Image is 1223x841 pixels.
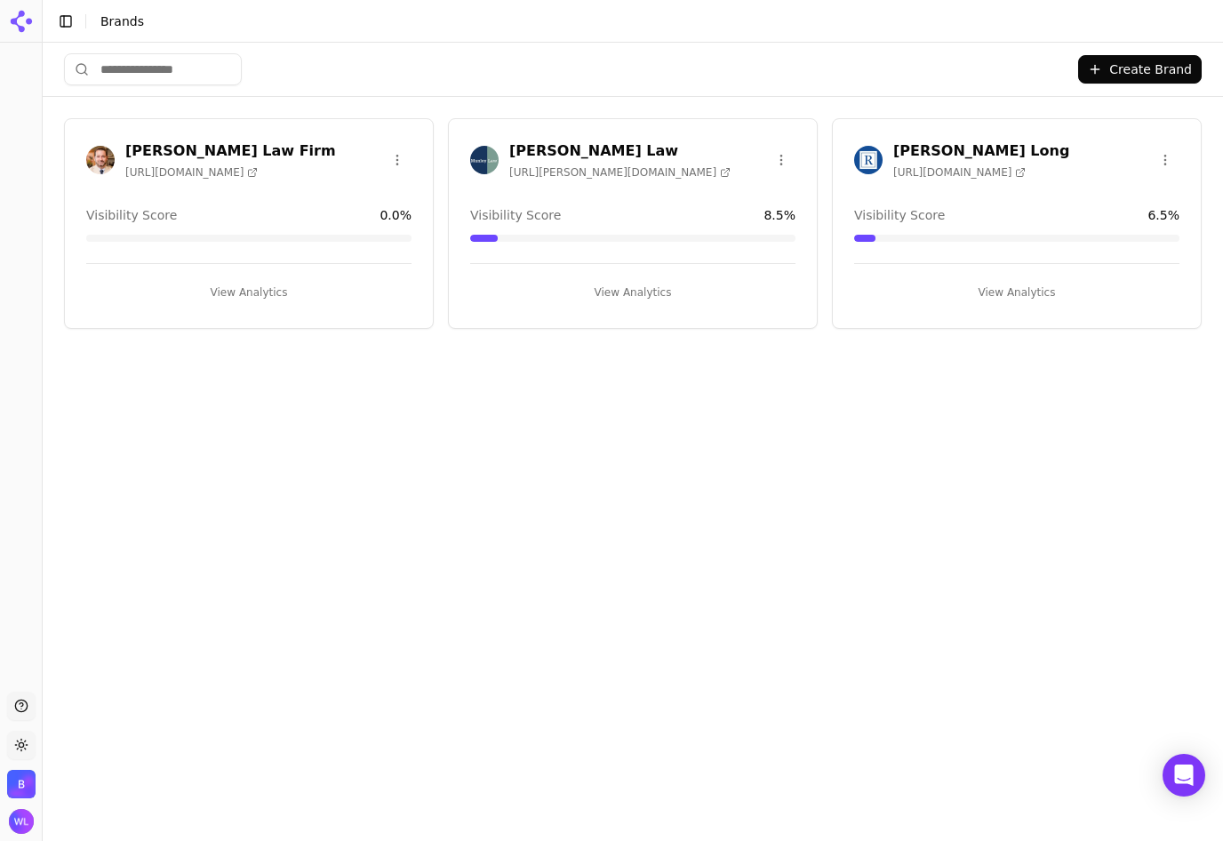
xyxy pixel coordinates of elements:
span: 8.5 % [763,206,795,224]
span: Visibility Score [854,206,945,224]
button: View Analytics [854,278,1179,307]
div: Open Intercom Messenger [1163,754,1205,797]
button: View Analytics [86,278,412,307]
img: Bob Agency [7,770,36,798]
img: Munley Law [470,146,499,174]
h3: [PERSON_NAME] Long [893,140,1069,162]
span: 0.0 % [380,206,412,224]
span: [URL][DOMAIN_NAME] [125,165,258,180]
img: Wendy Lindars [9,809,34,834]
span: [URL][PERSON_NAME][DOMAIN_NAME] [509,165,731,180]
span: Brands [100,14,144,28]
h3: [PERSON_NAME] Law Firm [125,140,336,162]
span: Visibility Score [470,206,561,224]
button: View Analytics [470,278,795,307]
h3: [PERSON_NAME] Law [509,140,731,162]
span: [URL][DOMAIN_NAME] [893,165,1026,180]
img: Giddens Law Firm [86,146,115,174]
button: Open organization switcher [7,770,36,798]
img: Regan Zambri Long [854,146,883,174]
button: Open user button [9,809,34,834]
span: 6.5 % [1147,206,1179,224]
span: Visibility Score [86,206,177,224]
nav: breadcrumb [100,12,1173,30]
button: Create Brand [1078,55,1202,84]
